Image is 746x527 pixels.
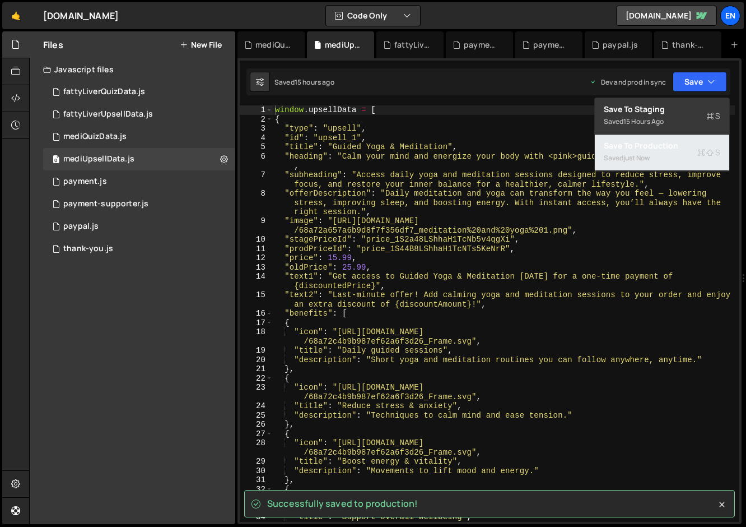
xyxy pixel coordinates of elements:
div: 16956/46701.js [43,148,235,170]
div: paypal.js [603,39,638,50]
div: 33 [240,494,273,512]
span: 0 [53,156,59,165]
a: 🤙 [2,2,30,29]
div: 16956/46565.js [43,103,235,126]
div: [DOMAIN_NAME] [43,9,119,22]
button: Code Only [326,6,420,26]
div: 34 [240,512,273,522]
div: 16956/46551.js [43,170,235,193]
div: Saved [604,151,720,165]
div: 8 [240,189,273,217]
div: 16956/46700.js [43,126,235,148]
div: 24 [240,401,273,411]
div: 16956/46566.js [43,81,235,103]
div: 20 [240,355,273,365]
div: 12 [240,253,273,263]
div: Dev and prod in sync [590,77,666,87]
div: 15 hours ago [623,117,664,126]
div: 32 [240,485,273,494]
div: 16956/46524.js [43,238,235,260]
div: 2 [240,115,273,124]
div: 15 hours ago [295,77,334,87]
div: 25 [240,411,273,420]
div: 6 [240,152,273,170]
div: 29 [240,457,273,466]
a: [DOMAIN_NAME] [616,6,717,26]
div: paypal.js [63,221,99,232]
div: Saved [274,77,334,87]
span: S [697,147,720,158]
div: 27 [240,429,273,439]
div: mediUpsellData.js [325,39,361,50]
div: Save to Production [604,140,720,151]
div: thank-you.js [63,244,113,254]
div: mediUpsellData.js [63,154,134,164]
div: Javascript files [30,58,235,81]
div: 31 [240,475,273,485]
div: Saved [604,115,720,128]
div: 16956/46552.js [43,193,235,215]
div: thank-you.js [672,39,708,50]
div: 11 [240,244,273,254]
div: 30 [240,466,273,476]
a: En [720,6,740,26]
div: 28 [240,438,273,457]
div: mediQuizData.js [63,132,127,142]
div: Save to Staging [604,104,720,115]
h2: Files [43,39,63,51]
div: 17 [240,318,273,328]
div: 3 [240,124,273,133]
div: 16 [240,309,273,318]
div: fattyLiverQuizData.js [63,87,145,97]
div: payment-supporter.js [63,199,148,209]
div: payment-supporter.js [533,39,569,50]
div: 22 [240,374,273,383]
div: 10 [240,235,273,244]
div: 13 [240,263,273,272]
button: New File [180,40,222,49]
div: 14 [240,272,273,290]
span: S [706,110,720,122]
span: Successfully saved to production! [267,497,418,510]
div: just now [623,153,650,163]
button: Save [673,72,727,92]
div: fattyLiverUpsellData.js [63,109,153,119]
button: Save to ProductionS Savedjust now [595,135,729,171]
div: 1 [240,105,273,115]
div: 23 [240,383,273,401]
div: 9 [240,216,273,235]
div: 21 [240,364,273,374]
div: 15 [240,290,273,309]
div: 26 [240,420,273,429]
div: 18 [240,327,273,346]
div: fattyLiverQuizData.js [394,39,430,50]
div: 7 [240,170,273,189]
div: 5 [240,142,273,152]
div: payment.js [63,177,107,187]
div: 4 [240,133,273,143]
div: 16956/46550.js [43,215,235,238]
div: mediQuizData.js [255,39,291,50]
div: payment.js [464,39,500,50]
button: Save to StagingS Saved15 hours ago [595,98,729,135]
div: 19 [240,346,273,355]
